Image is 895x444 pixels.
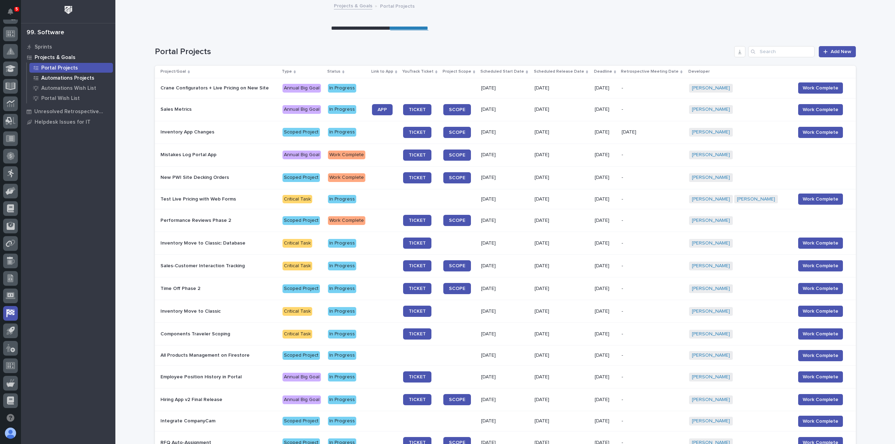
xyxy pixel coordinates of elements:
[3,4,18,19] button: Notifications
[798,194,843,205] button: Work Complete
[282,128,320,137] div: Scoped Project
[803,106,838,113] span: Work Complete
[328,173,365,182] div: Work Complete
[35,44,52,50] p: Sprints
[21,42,115,52] a: Sprints
[51,88,89,95] span: Onboarding Call
[481,218,529,224] p: [DATE]
[409,286,426,291] span: TICKET
[328,373,356,381] div: In Progress
[535,107,589,112] p: [DATE]
[443,394,471,405] a: SCOPE
[595,107,616,112] p: [DATE]
[282,373,321,381] div: Annual Big Goal
[155,366,856,388] tr: Employee Position History in PortalAnnual Big GoalIn ProgressTICKET[DATE][DATE][DATE]-[PERSON_NAM...
[70,129,85,134] span: Pylon
[95,89,101,94] img: image
[535,129,589,135] p: [DATE]
[798,283,843,294] button: Work Complete
[595,85,616,91] p: [DATE]
[328,105,356,114] div: In Progress
[282,262,312,270] div: Critical Task
[27,29,64,37] div: 99. Software
[334,1,372,9] a: Projects & Goals
[27,93,115,103] a: Portal Wish List
[481,418,529,424] p: [DATE]
[41,85,92,98] a: 🔗Onboarding Call
[409,374,426,379] span: TICKET
[622,308,683,314] p: -
[160,308,277,314] p: Inventory Move to Classic
[403,127,431,138] a: TICKET
[595,331,616,337] p: [DATE]
[595,175,616,181] p: [DATE]
[27,73,115,83] a: Automations Projects
[622,196,683,202] p: -
[595,418,616,424] p: [DATE]
[7,39,127,50] p: How can we help?
[24,108,115,115] div: Start new chat
[328,195,356,204] div: In Progress
[44,89,49,94] div: 🔗
[282,105,321,114] div: Annual Big Goal
[282,216,320,225] div: Scoped Project
[92,85,129,98] a: Prompting
[282,68,292,75] p: Type
[535,152,589,158] p: [DATE]
[155,166,856,189] tr: New PWI Site Decking OrdersScoped ProjectWork CompleteTICKETSCOPE[DATE][DATE][DATE]-[PERSON_NAME]
[155,121,856,144] tr: Inventory App ChangesScoped ProjectIn ProgressTICKETSCOPE[DATE][DATE][DATE][DATE][PERSON_NAME] Wo...
[798,238,843,249] button: Work Complete
[102,88,127,95] span: Prompting
[282,284,320,293] div: Scoped Project
[380,2,415,9] p: Portal Projects
[622,175,683,181] p: -
[595,196,616,202] p: [DATE]
[595,218,616,224] p: [DATE]
[535,352,589,358] p: [DATE]
[41,65,78,71] p: Portal Projects
[622,129,683,135] p: [DATE]
[692,418,730,424] a: [PERSON_NAME]
[155,345,856,366] tr: All Products Management on FirestoreScoped ProjectIn Progress[DATE][DATE][DATE]-[PERSON_NAME] Wor...
[443,127,471,138] a: SCOPE
[803,262,838,269] span: Work Complete
[282,173,320,182] div: Scoped Project
[595,352,616,358] p: [DATE]
[328,239,356,248] div: In Progress
[692,308,730,314] a: [PERSON_NAME]
[594,68,612,75] p: Deadline
[403,215,431,226] a: TICKET
[282,395,321,404] div: Annual Big Goal
[595,397,616,403] p: [DATE]
[692,218,730,224] a: [PERSON_NAME]
[155,323,856,345] tr: Components Traveler ScopingCritical TaskIn ProgressTICKET[DATE][DATE][DATE]-[PERSON_NAME] Work Co...
[27,63,115,73] a: Portal Projects
[41,75,94,81] p: Automations Projects
[7,28,127,39] p: Welcome 👋
[7,108,20,121] img: 1736555164131-43832dd5-751b-4058-ba23-39d91318e5a0
[35,54,76,61] p: Projects & Goals
[803,129,838,136] span: Work Complete
[481,107,529,112] p: [DATE]
[119,110,127,118] button: Start new chat
[328,84,356,93] div: In Progress
[155,411,856,431] tr: Integrate CompanyCamScoped ProjectIn Progress[DATE][DATE][DATE]-[PERSON_NAME] Work Complete
[409,175,426,180] span: TICKET
[449,153,465,158] span: SCOPE
[409,397,426,402] span: TICKET
[831,49,851,54] span: Add New
[803,196,838,203] span: Work Complete
[21,52,115,63] a: Projects & Goals
[748,46,815,57] input: Search
[409,153,426,158] span: TICKET
[443,260,471,271] a: SCOPE
[622,218,683,224] p: -
[7,89,13,94] div: 📖
[692,196,730,202] a: [PERSON_NAME]
[160,218,277,224] p: Performance Reviews Phase 2
[403,172,431,183] a: TICKET
[481,175,529,181] p: [DATE]
[622,286,683,292] p: -
[160,374,277,380] p: Employee Position History in Portal
[798,328,843,340] button: Work Complete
